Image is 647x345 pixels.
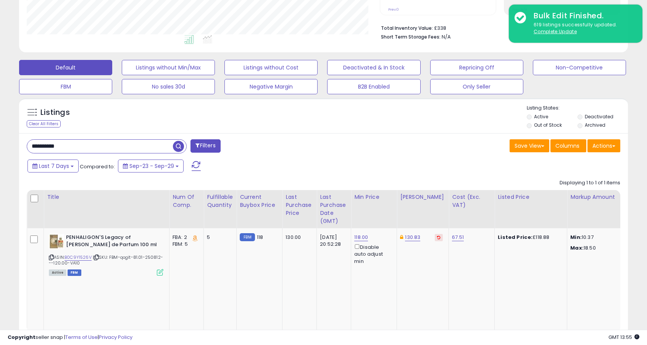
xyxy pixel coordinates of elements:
[66,234,159,250] b: PENHALIGON'S Legacy of [PERSON_NAME] de Parfum 100 ml
[555,142,579,150] span: Columns
[68,269,81,276] span: FBM
[320,234,345,248] div: [DATE] 20:52:28
[534,122,562,128] label: Out of Stock
[173,241,198,248] div: FBM: 5
[327,79,420,94] button: B2B Enabled
[570,245,634,251] p: 18.50
[65,334,98,341] a: Terms of Use
[498,193,564,201] div: Listed Price
[327,60,420,75] button: Deactivated & In Stock
[405,234,420,241] a: 130.83
[381,25,433,31] b: Total Inventory Value:
[570,234,634,241] p: 10.37
[240,233,255,241] small: FBM
[286,234,311,241] div: 130.00
[173,234,198,241] div: FBA: 2
[354,234,368,241] a: 118.00
[570,234,582,241] strong: Min:
[570,193,636,201] div: Markup Amount
[381,23,615,32] li: £338
[608,334,639,341] span: 2025-10-7 13:55 GMT
[534,113,548,120] label: Active
[49,234,163,275] div: ASIN:
[585,113,613,120] label: Deactivated
[224,79,318,94] button: Negative Margin
[240,193,279,209] div: Current Buybox Price
[8,334,132,341] div: seller snap | |
[27,160,79,172] button: Last 7 Days
[49,269,66,276] span: All listings currently available for purchase on Amazon
[430,60,523,75] button: Repricing Off
[40,107,70,118] h5: Listings
[122,79,215,94] button: No sales 30d
[560,179,620,187] div: Displaying 1 to 1 of 1 items
[286,193,313,217] div: Last Purchase Price
[19,60,112,75] button: Default
[173,193,200,209] div: Num of Comp.
[207,234,231,241] div: 5
[99,334,132,341] a: Privacy Policy
[224,60,318,75] button: Listings without Cost
[190,139,220,153] button: Filters
[498,234,532,241] b: Listed Price:
[400,193,445,201] div: [PERSON_NAME]
[452,234,464,241] a: 67.51
[122,60,215,75] button: Listings without Min/Max
[527,105,628,112] p: Listing States:
[587,139,620,152] button: Actions
[510,139,549,152] button: Save View
[49,254,163,266] span: | SKU: FBM-qogit-81.01-250812---120.00-VA10
[533,60,626,75] button: Non-Competitive
[534,28,577,35] u: Complete Update
[118,160,184,172] button: Sep-23 - Sep-29
[207,193,233,209] div: Fulfillable Quantity
[19,79,112,94] button: FBM
[129,162,174,170] span: Sep-23 - Sep-29
[49,234,64,249] img: 51jncuh1EwL._SL40_.jpg
[585,122,605,128] label: Archived
[80,163,115,170] span: Compared to:
[528,21,637,35] div: 619 listings successfully updated.
[452,193,491,209] div: Cost (Exc. VAT)
[320,193,348,225] div: Last Purchase Date (GMT)
[381,34,440,40] b: Short Term Storage Fees:
[550,139,586,152] button: Columns
[430,79,523,94] button: Only Seller
[442,33,451,40] span: N/A
[27,120,61,127] div: Clear All Filters
[65,254,92,261] a: B0C9Y1526V
[498,234,561,241] div: £118.88
[8,334,35,341] strong: Copyright
[388,7,399,12] small: Prev: 0
[354,243,391,265] div: Disable auto adjust min
[39,162,69,170] span: Last 7 Days
[354,193,394,201] div: Min Price
[528,10,637,21] div: Bulk Edit Finished.
[257,234,263,241] span: 118
[47,193,166,201] div: Title
[570,244,584,251] strong: Max:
